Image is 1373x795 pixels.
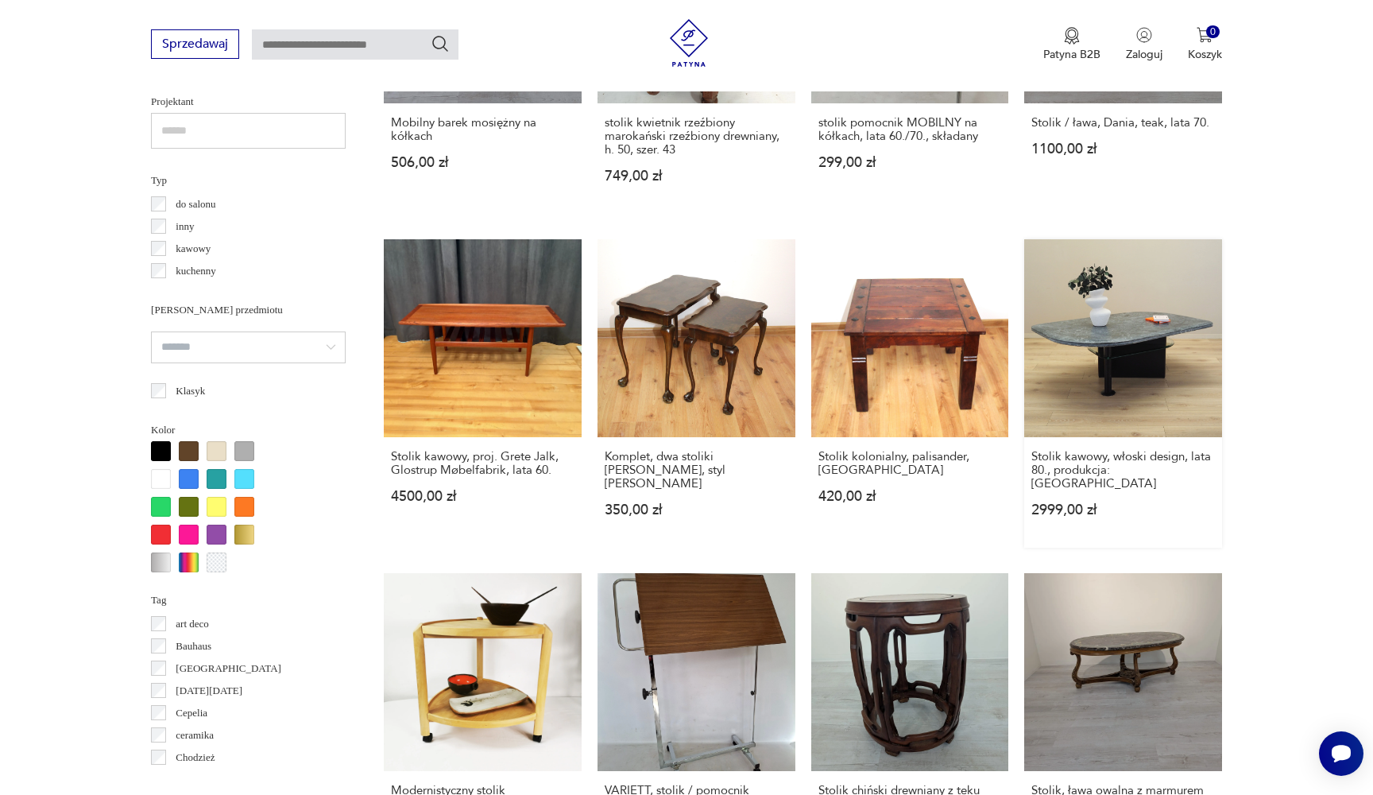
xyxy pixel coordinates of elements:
p: Patyna B2B [1043,47,1100,62]
button: 0Koszyk [1188,27,1222,62]
p: 506,00 zł [391,156,574,169]
button: Patyna B2B [1043,27,1100,62]
h3: Stolik kawowy, włoski design, lata 80., produkcja: [GEOGRAPHIC_DATA] [1031,450,1215,491]
p: 350,00 zł [605,503,788,517]
p: Zaloguj [1126,47,1162,62]
p: Koszyk [1188,47,1222,62]
a: Komplet, dwa stoliki ludwikowskie, styl ludwikowskiKomplet, dwa stoliki [PERSON_NAME], styl [PERS... [598,239,795,548]
h3: Stolik kawowy, proj. Grete Jalk, Glostrup Møbelfabrik, lata 60. [391,450,574,477]
h3: stolik pomocnik MOBILNY na kółkach, lata 60./70., składany [818,116,1002,143]
button: Sprzedawaj [151,29,239,59]
p: Klasyk [176,382,205,400]
p: Tag [151,591,346,609]
p: Chodzież [176,749,215,766]
iframe: Smartsupp widget button [1319,731,1363,776]
p: Cepelia [176,704,207,722]
p: Bauhaus [176,638,211,655]
a: Stolik kawowy, proj. Grete Jalk, Glostrup Møbelfabrik, lata 60.Stolik kawowy, proj. Grete Jalk, G... [384,239,582,548]
p: 299,00 zł [818,156,1002,169]
h3: stolik kwietnik rzeźbiony marokański rzeźbiony drewniany, h. 50, szer. 43 [605,116,788,157]
p: ceramika [176,727,214,744]
p: kawowy [176,240,211,258]
img: Ikona koszyka [1197,27,1212,43]
a: Stolik kawowy, włoski design, lata 80., produkcja: WłochyStolik kawowy, włoski design, lata 80., ... [1024,239,1222,548]
img: Ikonka użytkownika [1136,27,1152,43]
p: 1100,00 zł [1031,142,1215,156]
p: 420,00 zł [818,490,1002,503]
h3: Stolik kolonialny, palisander, [GEOGRAPHIC_DATA] [818,450,1002,477]
button: Szukaj [431,34,450,53]
p: do salonu [176,196,215,213]
p: 4500,00 zł [391,490,574,503]
h3: Stolik / ława, Dania, teak, lata 70. [1031,116,1215,130]
h3: Komplet, dwa stoliki [PERSON_NAME], styl [PERSON_NAME] [605,450,788,491]
a: Stolik kolonialny, palisander, IndieStolik kolonialny, palisander, [GEOGRAPHIC_DATA]420,00 zł [811,239,1009,548]
h3: Mobilny barek mosiężny na kółkach [391,116,574,143]
p: Typ [151,172,346,189]
p: 749,00 zł [605,169,788,183]
button: Zaloguj [1126,27,1162,62]
p: kuchenny [176,262,216,280]
p: art deco [176,615,209,633]
a: Sprzedawaj [151,40,239,51]
img: Patyna - sklep z meblami i dekoracjami vintage [665,19,713,67]
p: [DATE][DATE] [176,682,242,700]
p: Kolor [151,421,346,439]
p: inny [176,218,194,235]
p: [PERSON_NAME] przedmiotu [151,301,346,319]
p: [GEOGRAPHIC_DATA] [176,660,281,677]
p: Projektant [151,93,346,111]
p: Ćmielów [176,771,214,789]
p: 2999,00 zł [1031,503,1215,517]
div: 0 [1206,25,1220,39]
img: Ikona medalu [1064,27,1080,45]
a: Ikona medaluPatyna B2B [1043,27,1100,62]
